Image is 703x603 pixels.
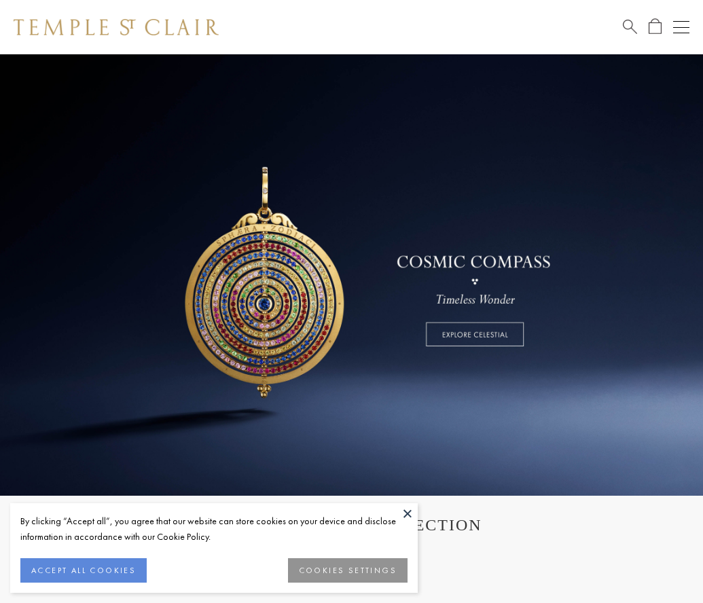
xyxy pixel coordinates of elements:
button: COOKIES SETTINGS [288,558,408,583]
div: By clicking “Accept all”, you agree that our website can store cookies on your device and disclos... [20,513,408,545]
a: Open Shopping Bag [649,18,662,35]
a: Search [623,18,637,35]
button: ACCEPT ALL COOKIES [20,558,147,583]
button: Open navigation [673,19,689,35]
img: Temple St. Clair [14,19,219,35]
